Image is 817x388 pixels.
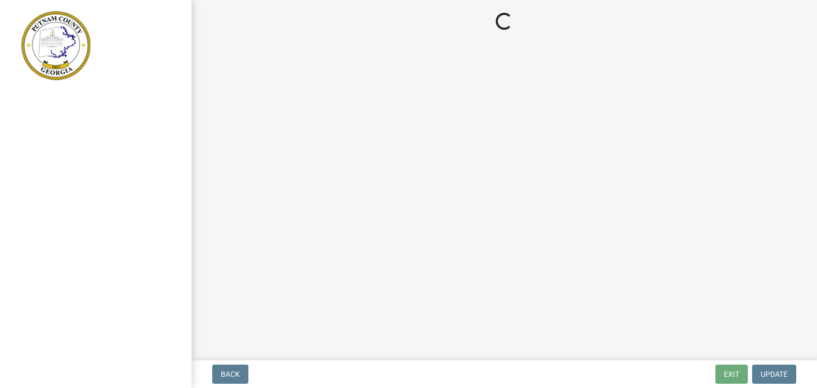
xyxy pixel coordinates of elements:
button: Back [212,365,248,384]
span: Update [761,370,788,378]
button: Exit [715,365,748,384]
span: Back [221,370,240,378]
img: Putnam County, Georgia [21,11,90,80]
button: Update [752,365,796,384]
